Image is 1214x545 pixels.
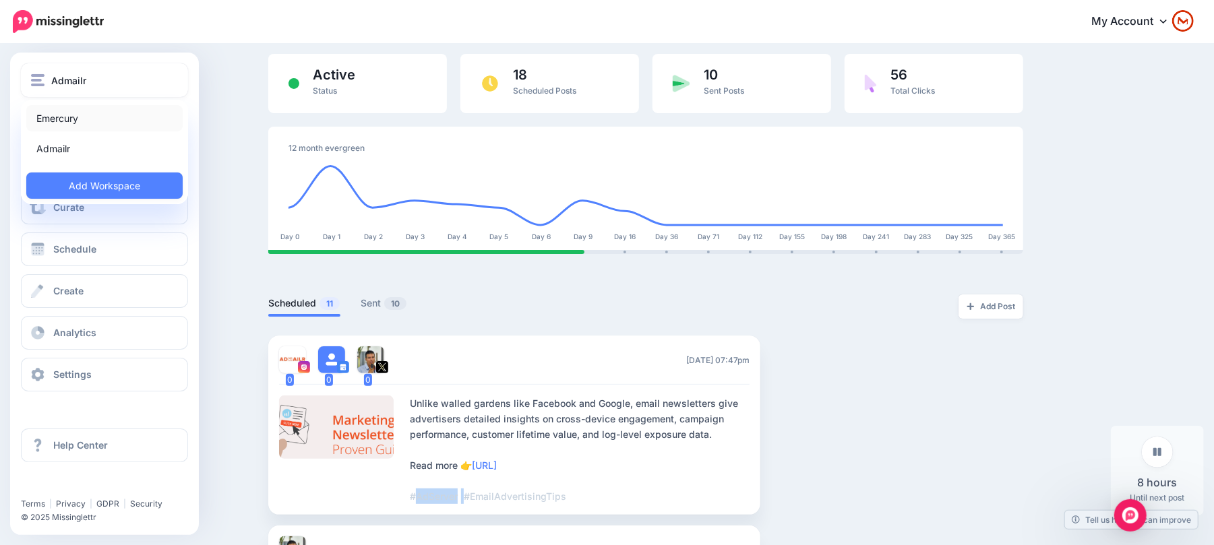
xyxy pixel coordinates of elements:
img: clock.png [481,74,499,93]
span: Settings [53,368,92,380]
div: Day 198 [814,232,854,241]
span: 10 [704,68,744,82]
div: Day 16 [605,232,645,241]
li: © 2025 Missinglettr [21,511,196,524]
a: Add Post [959,294,1023,319]
a: GDPR [96,499,119,509]
span: 0 [364,374,372,386]
button: Admailr [21,63,188,97]
span: Total Clicks [890,86,935,96]
img: 443715595_3912504062340777_2290273208673023050_n-bsa146965.jpg [279,346,306,373]
div: Day 283 [898,232,938,241]
a: Scheduled11 [268,295,340,311]
div: 12 month evergreen [289,140,1003,156]
span: Status [313,86,337,96]
div: Day 112 [730,232,770,241]
div: Unlike walled gardens like Facebook and Google, email newsletters give advertisers detailed insig... [410,395,750,504]
img: paper-plane-green.png [673,75,690,92]
span: #AdServer [410,490,458,502]
img: google_business-square.png [337,361,349,373]
div: Day 3 [395,232,435,241]
div: Day 2 [353,232,394,241]
img: plus-grey-dark.png [967,302,975,311]
a: Admailr [26,135,183,162]
a: [URL] [472,459,497,471]
span: | [123,499,126,509]
div: Day 6 [521,232,562,241]
span: [DATE] 07:47pm [686,354,750,366]
a: My Account [1078,5,1194,38]
iframe: Twitter Follow Button [21,479,123,492]
a: Emercury [26,105,183,131]
a: Add Workspace [26,172,183,199]
a: Create [21,274,188,308]
img: twitter-square.png [376,361,388,373]
span: Analytics [53,327,96,338]
span: 11 [320,297,340,310]
div: Day 241 [856,232,897,241]
span: 18 [513,68,576,82]
span: Scheduled Posts [513,86,576,96]
span: Help Center [53,439,108,451]
img: 5T2vCaaP-27537.jpg [357,346,384,373]
img: menu.png [31,74,44,86]
div: Day 155 [772,232,812,241]
div: Day 1 [311,232,352,241]
img: user_default_image.png [318,346,345,373]
a: Curate [21,191,188,224]
span: 0 [325,374,333,386]
a: Help Center [21,428,188,462]
div: Day 9 [563,232,603,241]
span: 56 [890,68,935,82]
span: | [49,499,52,509]
a: Schedule [21,232,188,266]
div: Open Intercom Messenger [1114,499,1147,532]
span: 0 [286,374,294,386]
img: pointer-purple.png [865,74,877,93]
div: Day 325 [940,232,980,241]
a: Sent10 [361,295,407,311]
div: Day 365 [981,232,1022,241]
a: Terms [21,499,45,509]
span: Sent Posts [704,86,744,96]
span: Create [53,285,84,296]
a: Privacy [56,499,86,509]
div: Until next post [1111,426,1204,515]
span: Curate [53,201,84,213]
span: 8 hours [1138,474,1178,491]
span: Schedule [53,243,96,255]
a: Security [130,499,162,509]
img: instagram-square.png [298,361,310,373]
span: 10 [384,297,406,310]
a: Analytics [21,316,188,350]
span: | [90,499,92,509]
div: Day 71 [688,232,729,241]
div: Day 0 [270,232,310,241]
div: Day 4 [437,232,477,241]
img: Missinglettr [13,10,104,33]
div: Day 36 [646,232,687,241]
div: Day 5 [479,232,520,241]
span: Admailr [51,73,86,88]
a: Settings [21,358,188,391]
span: #EmailAdvertisingTips [464,490,566,502]
span: Active [313,68,355,82]
a: Tell us how we can improve [1065,511,1198,529]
